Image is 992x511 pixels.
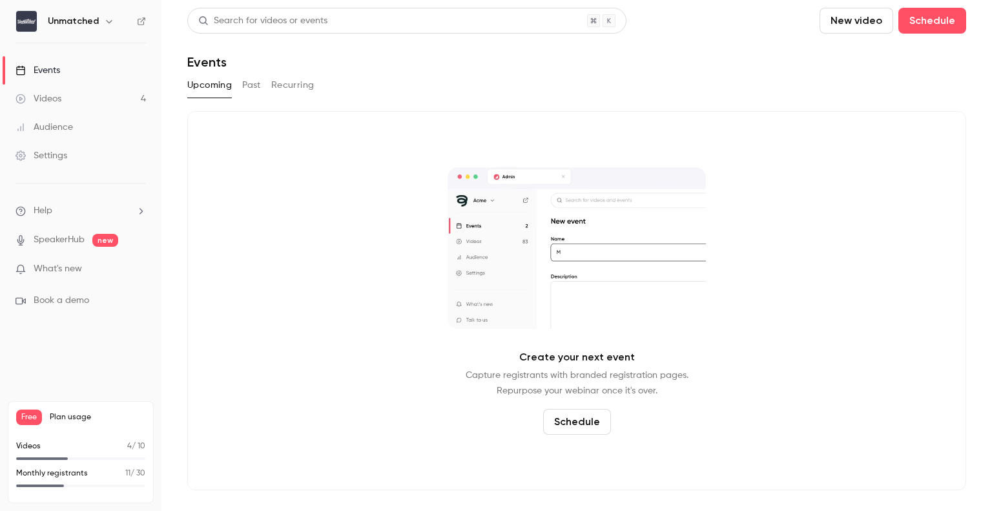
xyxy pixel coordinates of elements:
button: New video [820,8,893,34]
p: Videos [16,441,41,452]
div: Videos [15,92,61,105]
p: Create your next event [519,349,635,365]
span: 4 [127,443,132,450]
span: Book a demo [34,294,89,308]
div: Audience [15,121,73,134]
h6: Unmatched [48,15,99,28]
span: Help [34,204,52,218]
span: Plan usage [50,412,145,422]
div: Events [15,64,60,77]
li: help-dropdown-opener [15,204,146,218]
button: Past [242,75,261,96]
p: / 30 [125,468,145,479]
p: Monthly registrants [16,468,88,479]
button: Upcoming [187,75,232,96]
span: 11 [125,470,130,477]
span: What's new [34,262,82,276]
button: Schedule [543,409,611,435]
div: Settings [15,149,67,162]
button: Schedule [898,8,966,34]
span: Free [16,410,42,425]
button: Recurring [271,75,315,96]
p: / 10 [127,441,145,452]
img: Unmatched [16,11,37,32]
span: new [92,234,118,247]
div: Search for videos or events [198,14,327,28]
p: Capture registrants with branded registration pages. Repurpose your webinar once it's over. [466,368,688,399]
h1: Events [187,54,227,70]
a: SpeakerHub [34,233,85,247]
